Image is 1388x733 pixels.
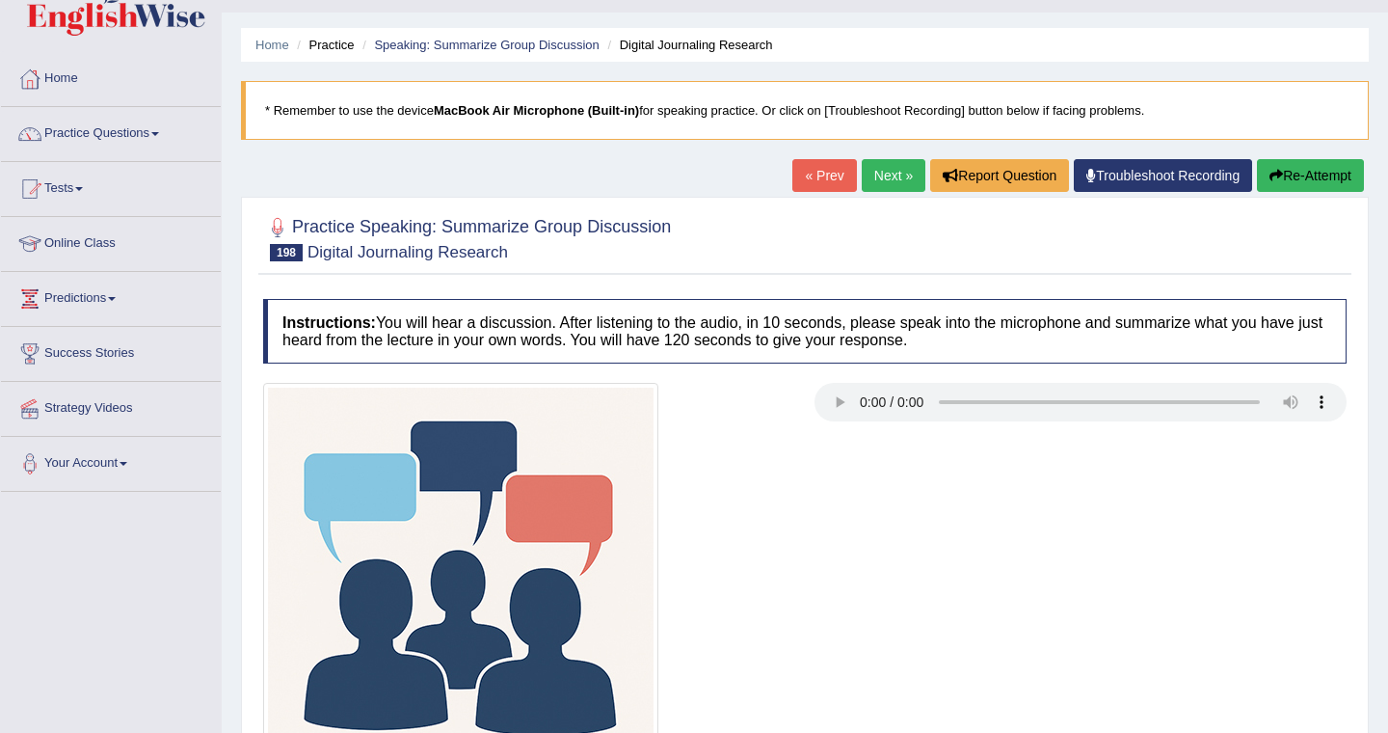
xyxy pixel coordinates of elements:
h4: You will hear a discussion. After listening to the audio, in 10 seconds, please speak into the mi... [263,299,1347,364]
a: « Prev [792,159,856,192]
li: Practice [292,36,354,54]
a: Success Stories [1,327,221,375]
a: Predictions [1,272,221,320]
button: Re-Attempt [1257,159,1364,192]
a: Practice Questions [1,107,221,155]
b: Instructions: [282,314,376,331]
h2: Practice Speaking: Summarize Group Discussion [263,213,671,261]
a: Speaking: Summarize Group Discussion [374,38,599,52]
a: Strategy Videos [1,382,221,430]
a: Tests [1,162,221,210]
a: Online Class [1,217,221,265]
a: Home [1,52,221,100]
b: MacBook Air Microphone (Built-in) [434,103,639,118]
button: Report Question [930,159,1069,192]
a: Next » [862,159,925,192]
li: Digital Journaling Research [602,36,772,54]
blockquote: * Remember to use the device for speaking practice. Or click on [Troubleshoot Recording] button b... [241,81,1369,140]
a: Home [255,38,289,52]
a: Your Account [1,437,221,485]
small: Digital Journaling Research [307,243,508,261]
span: 198 [270,244,303,261]
a: Troubleshoot Recording [1074,159,1252,192]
